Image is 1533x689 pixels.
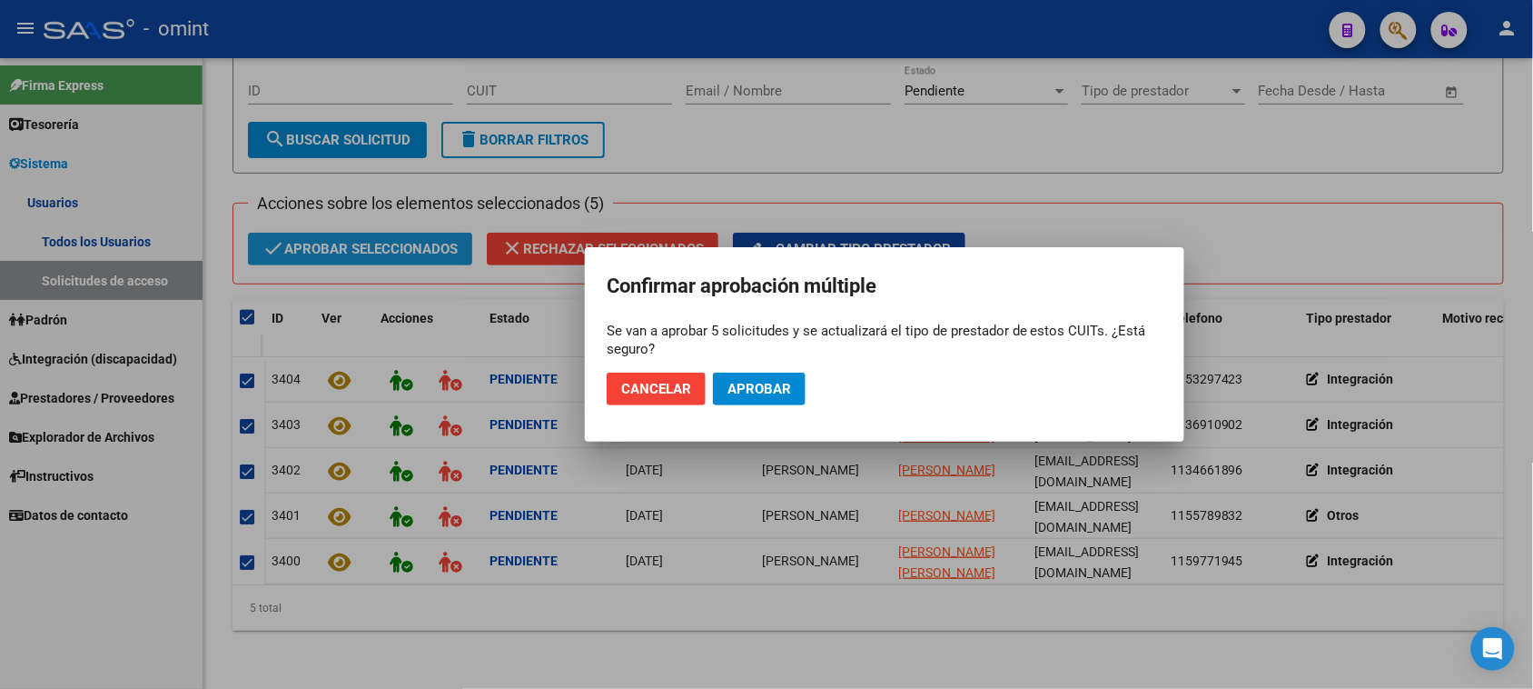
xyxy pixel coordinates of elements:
span: Cancelar [621,381,691,397]
div: Se van a aprobar 5 solicitudes y se actualizará el tipo de prestador de estos CUITs. ¿Está seguro? [607,322,1162,358]
button: Aprobar [713,373,806,405]
span: Aprobar [727,381,791,397]
div: Open Intercom Messenger [1471,627,1515,671]
h2: Confirmar aprobación múltiple [607,269,1162,304]
button: Cancelar [607,373,706,405]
